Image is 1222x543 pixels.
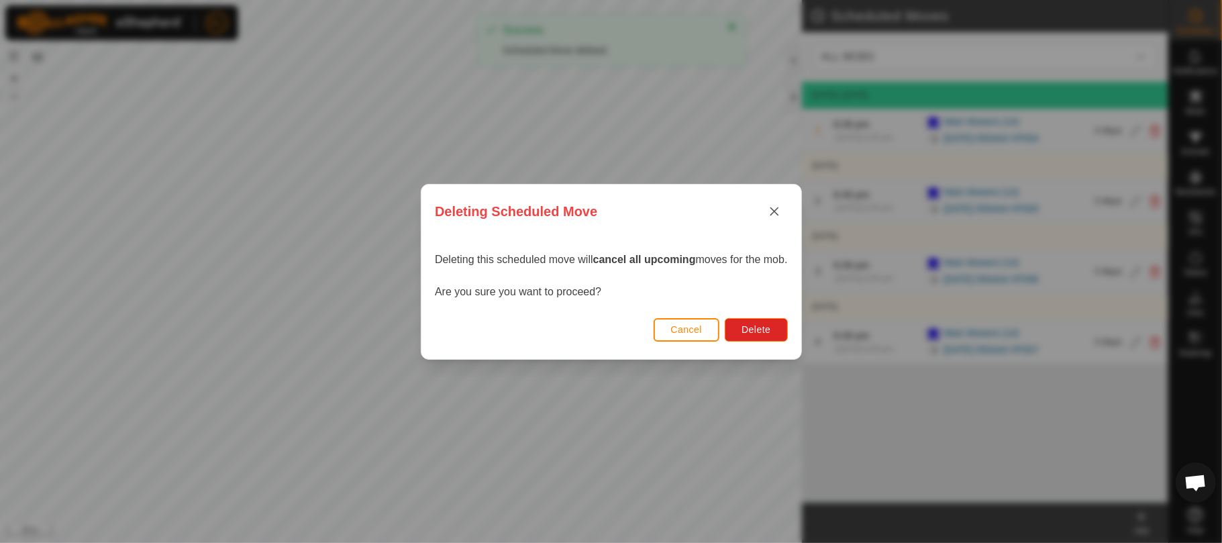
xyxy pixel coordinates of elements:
[670,324,702,335] span: Cancel
[653,317,719,341] button: Cancel
[593,254,695,265] strong: cancel all upcoming
[435,201,597,221] span: Deleting Scheduled Move
[742,324,770,335] span: Delete
[435,252,788,268] p: Deleting this scheduled move will moves for the mob.
[725,317,787,341] button: Delete
[435,284,788,300] p: Are you sure you want to proceed?
[1176,462,1216,503] a: Open chat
